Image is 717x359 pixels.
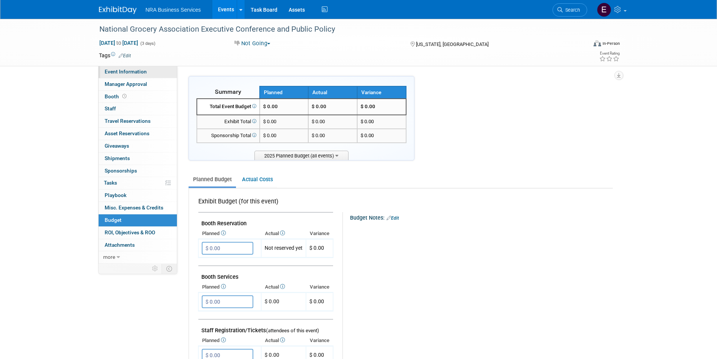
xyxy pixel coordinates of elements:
td: Booth Services [198,266,333,282]
span: Summary [215,88,241,95]
a: Misc. Expenses & Credits [99,202,177,214]
a: Edit [119,53,131,58]
span: Attachments [105,242,135,248]
a: Travel Reservations [99,115,177,127]
span: ROI, Objectives & ROO [105,229,155,235]
img: ExhibitDay [99,6,137,14]
td: Staff Registration/Tickets [198,319,333,336]
td: Toggle Event Tabs [161,264,177,273]
button: Not Going [232,40,273,47]
th: Actual [261,228,306,239]
span: more [103,254,115,260]
td: $ 0.00 [308,115,357,129]
span: Asset Reservations [105,130,149,136]
th: Variance [306,282,333,292]
span: $ 0.00 [263,133,276,138]
a: Event Information [99,66,177,78]
span: $ 0.00 [361,119,374,124]
a: more [99,251,177,263]
td: $ 0.00 [261,293,306,311]
td: $ 0.00 [308,129,357,143]
th: Planned [198,228,261,239]
a: Sponsorships [99,165,177,177]
td: Personalize Event Tab Strip [149,264,162,273]
a: Manager Approval [99,78,177,90]
span: Shipments [105,155,130,161]
span: [DATE] [DATE] [99,40,139,46]
th: Variance [306,228,333,239]
span: Staff [105,105,116,112]
th: Actual [308,86,357,99]
td: Booth Reservation [198,212,333,229]
td: Not reserved yet [261,239,306,258]
th: Actual [261,282,306,292]
span: $ 0.00 [309,298,324,304]
a: ROI, Objectives & ROO [99,227,177,239]
img: Format-Inperson.png [594,40,601,46]
a: Shipments [99,153,177,165]
a: Asset Reservations [99,128,177,140]
a: Budget [99,214,177,226]
span: 2025 Planned Budget (all events) [254,151,349,160]
span: Giveaways [105,143,129,149]
th: Actual [261,335,306,346]
span: Manager Approval [105,81,147,87]
th: Planned [198,282,261,292]
span: Booth not reserved yet [121,93,128,99]
th: Planned [260,86,309,99]
span: $ 0.00 [263,119,276,124]
span: Playbook [105,192,126,198]
span: to [115,40,122,46]
a: Attachments [99,239,177,251]
th: Planned [198,335,261,346]
div: Event Format [543,39,620,50]
a: Search [553,3,587,17]
span: Travel Reservations [105,118,151,124]
span: Search [563,7,580,13]
span: Event Information [105,69,147,75]
div: Budget Notes: [350,212,612,222]
span: $ 0.00 [361,104,375,109]
span: Misc. Expenses & Credits [105,205,163,211]
span: (3 days) [140,41,155,46]
div: Sponsorship Total [200,132,256,139]
a: Staff [99,103,177,115]
a: Playbook [99,189,177,202]
span: Tasks [104,180,117,186]
a: Tasks [99,177,177,189]
a: Giveaways [99,140,177,152]
div: Exhibit Budget (for this event) [198,197,330,210]
span: (attendees of this event) [266,328,319,333]
span: [US_STATE], [GEOGRAPHIC_DATA] [416,41,489,47]
a: Booth [99,91,177,103]
span: Sponsorships [105,168,137,174]
a: Edit [387,215,399,221]
a: Actual Costs [237,173,277,186]
th: Variance [357,86,406,99]
span: $ 0.00 [309,352,324,358]
th: Variance [306,335,333,346]
a: Planned Budget [189,173,236,186]
span: NRA Business Services [146,7,201,13]
td: $ 0.00 [308,99,357,115]
span: Budget [105,217,122,223]
div: Exhibit Total [200,118,256,125]
div: Event Rating [599,52,620,55]
div: Total Event Budget [200,103,256,110]
span: $ 0.00 [263,104,278,109]
span: $ 0.00 [309,245,324,251]
div: National Grocery Association Executive Conference and Public Policy [97,23,576,36]
span: Booth [105,93,128,99]
img: Eric Weiss [597,3,611,17]
td: Tags [99,52,131,59]
div: In-Person [602,41,620,46]
span: $ 0.00 [361,133,374,138]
